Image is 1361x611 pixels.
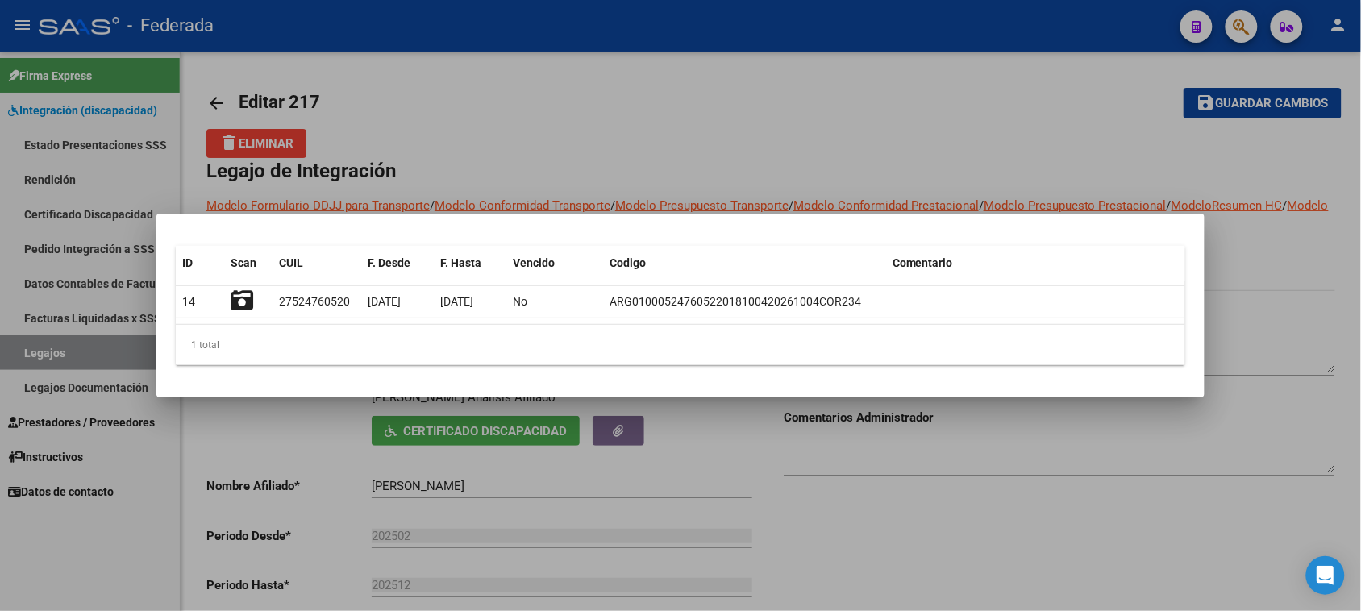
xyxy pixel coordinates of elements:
datatable-header-cell: CUIL [273,246,361,281]
span: ID [182,256,193,269]
div: 27524760520 [279,293,350,311]
span: No [513,295,527,308]
span: 14 [182,295,195,308]
datatable-header-cell: ID [176,246,224,281]
div: 1 total [176,325,1185,365]
span: F. Desde [368,256,410,269]
span: Comentario [893,256,953,269]
datatable-header-cell: F. Desde [361,246,434,281]
datatable-header-cell: Scan [224,246,273,281]
span: Vencido [513,256,555,269]
datatable-header-cell: Codigo [603,246,886,281]
span: CUIL [279,256,303,269]
span: Scan [231,256,256,269]
span: ARG01000524760522018100420261004COR234 [610,295,861,308]
span: [DATE] [440,295,473,308]
span: Codigo [610,256,646,269]
div: Open Intercom Messenger [1306,556,1345,595]
datatable-header-cell: Vencido [506,246,603,281]
datatable-header-cell: Comentario [886,246,1185,281]
span: [DATE] [368,295,401,308]
span: F. Hasta [440,256,481,269]
datatable-header-cell: F. Hasta [434,246,506,281]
